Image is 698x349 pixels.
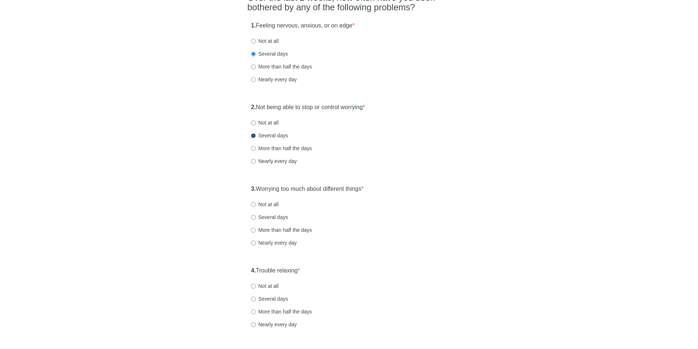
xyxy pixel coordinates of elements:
input: Several days [251,297,256,301]
input: Several days [251,52,256,56]
input: Nearly every day [251,241,256,245]
label: Several days [251,132,288,139]
label: Several days [251,50,288,57]
label: Feeling nervous, anxious, or on edge [251,22,355,30]
input: Nearly every day [251,159,256,164]
label: Not at all [251,201,278,208]
input: More than half the days [251,309,256,314]
strong: 2. [251,104,256,110]
input: Not at all [251,284,256,289]
label: Not at all [251,119,278,126]
label: Not at all [251,282,278,290]
input: Several days [251,215,256,220]
input: More than half the days [251,146,256,151]
strong: 1. [251,22,256,29]
input: Several days [251,133,256,138]
label: More than half the days [251,63,312,70]
label: Several days [251,295,288,302]
input: More than half the days [251,228,256,233]
label: Nearly every day [251,321,297,328]
label: More than half the days [251,226,312,234]
input: Not at all [251,202,256,207]
strong: 3. [251,186,256,192]
input: Nearly every day [251,77,256,82]
label: Not being able to stop or control worrying [251,103,365,112]
label: Worrying too much about different things [251,185,363,193]
strong: 4. [251,267,256,274]
input: More than half the days [251,64,256,69]
label: Not at all [251,37,278,45]
input: Not at all [251,120,256,125]
label: Nearly every day [251,239,297,246]
label: Nearly every day [251,76,297,83]
label: Trouble relaxing [251,267,300,275]
label: More than half the days [251,308,312,315]
input: Not at all [251,39,256,44]
label: Several days [251,214,288,221]
input: Nearly every day [251,322,256,327]
label: Nearly every day [251,157,297,165]
label: More than half the days [251,145,312,152]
